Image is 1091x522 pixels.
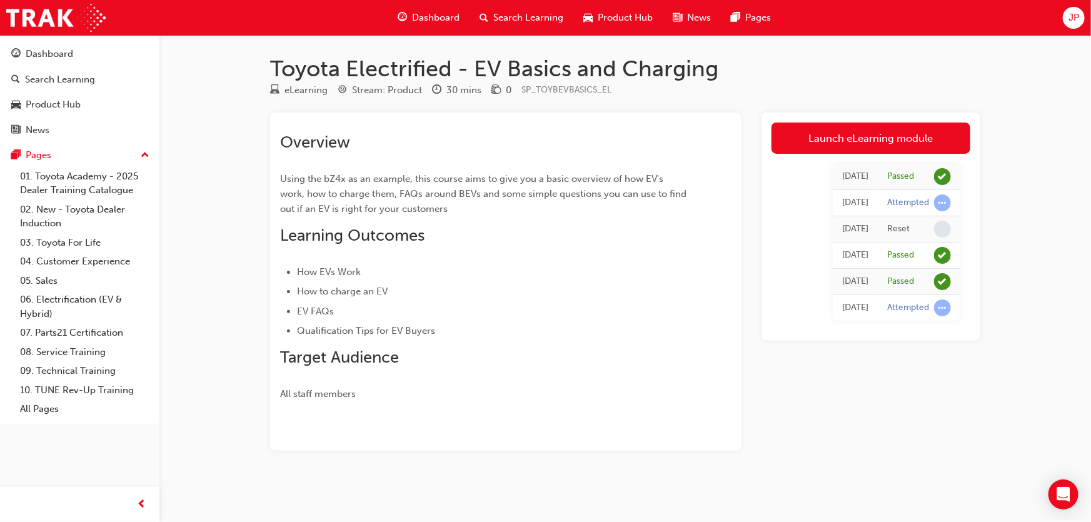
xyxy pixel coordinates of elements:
a: guage-iconDashboard [388,5,470,31]
div: Reset [887,223,910,235]
span: Target Audience [280,348,399,367]
a: 07. Parts21 Certification [15,323,154,343]
span: learningRecordVerb_PASS-icon [934,168,951,185]
div: Product Hub [26,98,81,112]
div: eLearning [284,83,328,98]
a: 09. Technical Training [15,361,154,381]
span: prev-icon [138,497,147,513]
span: learningResourceType_ELEARNING-icon [270,85,279,96]
span: money-icon [491,85,501,96]
div: Open Intercom Messenger [1048,479,1078,509]
a: news-iconNews [663,5,721,31]
div: Mon Mar 24 2025 13:53:55 GMT+1100 (Australian Eastern Daylight Time) [842,222,868,236]
div: Mon Mar 24 2025 18:45:46 GMT+1100 (Australian Eastern Daylight Time) [842,169,868,184]
a: 02. New - Toyota Dealer Induction [15,200,154,233]
a: 05. Sales [15,271,154,291]
span: search-icon [11,74,20,86]
div: Mon Mar 24 2025 13:53:57 GMT+1100 (Australian Eastern Daylight Time) [842,196,868,210]
div: Duration [432,83,481,98]
div: Stream: Product [352,83,422,98]
a: News [5,119,154,142]
span: Using the bZ4x as an example, this course aims to give you a basic overview of how EV's work, how... [280,173,689,214]
span: target-icon [338,85,347,96]
span: Search Learning [493,11,563,25]
span: search-icon [480,10,488,26]
a: car-iconProduct Hub [573,5,663,31]
span: learningRecordVerb_PASS-icon [934,247,951,264]
span: car-icon [583,10,593,26]
button: DashboardSearch LearningProduct HubNews [5,40,154,144]
div: Dashboard [26,47,73,61]
a: search-iconSearch Learning [470,5,573,31]
span: news-icon [673,10,682,26]
a: 08. Service Training [15,343,154,362]
a: 03. Toyota For Life [15,233,154,253]
div: Passed [887,276,914,288]
span: Learning resource code [521,84,611,95]
span: guage-icon [398,10,407,26]
button: Pages [5,144,154,167]
span: Overview [280,133,350,152]
span: EV FAQs [297,306,334,317]
a: Launch eLearning module [772,123,970,154]
button: JP [1063,7,1085,29]
a: All Pages [15,399,154,419]
span: guage-icon [11,49,21,60]
a: Dashboard [5,43,154,66]
span: learningRecordVerb_ATTEMPT-icon [934,299,951,316]
a: 06. Electrification (EV & Hybrid) [15,290,154,323]
span: news-icon [11,125,21,136]
span: Pages [745,11,771,25]
a: Search Learning [5,68,154,91]
span: Product Hub [598,11,653,25]
div: Attempted [887,302,929,314]
div: 0 [506,83,511,98]
a: 10. TUNE Rev-Up Training [15,381,154,400]
img: Trak [6,4,106,32]
span: News [687,11,711,25]
div: Attempted [887,197,929,209]
a: pages-iconPages [721,5,781,31]
div: Stream [338,83,422,98]
div: Mon Apr 22 2024 17:16:12 GMT+1000 (Australian Eastern Standard Time) [842,274,868,289]
span: learningRecordVerb_ATTEMPT-icon [934,194,951,211]
a: 04. Customer Experience [15,252,154,271]
span: pages-icon [731,10,740,26]
div: 30 mins [446,83,481,98]
span: pages-icon [11,150,21,161]
div: Mon Apr 22 2024 17:23:23 GMT+1000 (Australian Eastern Standard Time) [842,248,868,263]
span: Qualification Tips for EV Buyers [297,325,435,336]
span: learningRecordVerb_PASS-icon [934,273,951,290]
div: Price [491,83,511,98]
span: How EVs Work [297,266,361,278]
span: Dashboard [412,11,460,25]
div: Mon Apr 22 2024 13:00:34 GMT+1000 (Australian Eastern Standard Time) [842,301,868,315]
a: Product Hub [5,93,154,116]
span: clock-icon [432,85,441,96]
span: All staff members [280,388,356,399]
span: car-icon [11,99,21,111]
div: Pages [26,148,51,163]
div: Search Learning [25,73,95,87]
span: JP [1068,11,1079,25]
span: learningRecordVerb_NONE-icon [934,221,951,238]
a: 01. Toyota Academy - 2025 Dealer Training Catalogue [15,167,154,200]
div: Passed [887,171,914,183]
span: Learning Outcomes [280,226,425,245]
div: Type [270,83,328,98]
div: Passed [887,249,914,261]
span: How to charge an EV [297,286,388,297]
span: up-icon [141,148,149,164]
div: News [26,123,49,138]
h1: Toyota Electrified - EV Basics and Charging [270,55,980,83]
